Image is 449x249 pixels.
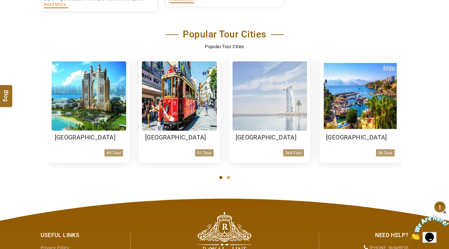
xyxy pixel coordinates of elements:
[48,43,401,50] p: Popular Tour Cities
[376,149,395,157] p: 58 Tour
[236,134,304,141] h3: [GEOGRAPHIC_DATA]
[195,149,214,157] p: 61 Tour
[229,58,311,163] a: [GEOGRAPHIC_DATA]364 Tour
[166,29,283,40] h2: Popular Tour Cities
[320,58,401,163] a: [GEOGRAPHIC_DATA]58 Tour
[44,2,70,7] a: Read More...
[324,231,409,239] div: Need Help?
[55,134,123,141] h3: [GEOGRAPHIC_DATA]
[326,134,395,141] h3: [GEOGRAPHIC_DATA]
[2,90,10,95] span: Blog
[48,58,130,163] a: [GEOGRAPHIC_DATA]85 Tour
[104,149,123,157] p: 85 Tour
[410,210,449,240] iframe: chat widget
[139,58,220,163] a: [GEOGRAPHIC_DATA]61 Tour
[283,149,304,157] p: 364 Tour
[145,134,214,141] h3: [GEOGRAPHIC_DATA]
[41,231,126,239] div: Useful Links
